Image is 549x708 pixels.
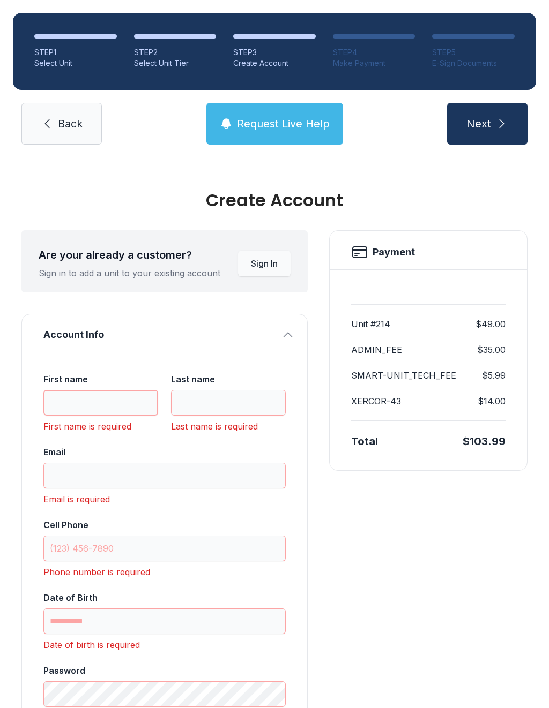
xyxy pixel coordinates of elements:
[134,58,217,69] div: Select Unit Tier
[43,390,158,416] input: First name
[39,267,220,280] div: Sign in to add a unit to your existing account
[466,116,491,131] span: Next
[351,395,401,408] dt: XERCOR-43
[34,47,117,58] div: STEP 1
[482,369,506,382] dd: $5.99
[251,257,278,270] span: Sign In
[351,343,402,356] dt: ADMIN_FEE
[43,608,286,634] input: Date of Birth
[233,47,316,58] div: STEP 3
[333,58,416,69] div: Make Payment
[43,638,286,651] div: Date of birth is required
[463,434,506,449] div: $103.99
[22,314,307,351] button: Account Info
[43,446,286,458] div: Email
[58,116,83,131] span: Back
[43,664,286,677] div: Password
[43,493,286,506] div: Email is required
[43,566,286,578] div: Phone number is required
[21,192,528,209] div: Create Account
[43,420,158,433] div: First name is required
[478,395,506,408] dd: $14.00
[43,536,286,561] input: Cell Phone
[333,47,416,58] div: STEP 4
[34,58,117,69] div: Select Unit
[351,318,390,330] dt: Unit #214
[43,463,286,488] input: Email
[43,681,286,707] input: Password
[351,434,378,449] div: Total
[43,591,286,604] div: Date of Birth
[39,247,220,262] div: Are your already a customer?
[477,343,506,356] dd: $35.00
[476,318,506,330] dd: $49.00
[43,518,286,531] div: Cell Phone
[237,116,330,131] span: Request Live Help
[171,373,286,386] div: Last name
[134,47,217,58] div: STEP 2
[233,58,316,69] div: Create Account
[43,373,158,386] div: First name
[432,58,515,69] div: E-Sign Documents
[432,47,515,58] div: STEP 5
[351,369,456,382] dt: SMART-UNIT_TECH_FEE
[373,245,415,260] h2: Payment
[171,390,286,416] input: Last name
[171,420,286,433] div: Last name is required
[43,327,277,342] span: Account Info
